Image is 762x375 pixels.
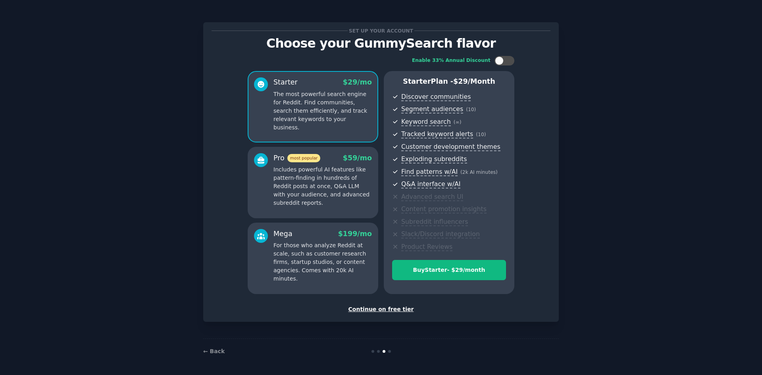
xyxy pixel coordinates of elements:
[476,132,486,137] span: ( 10 )
[466,107,476,112] span: ( 10 )
[212,305,550,313] div: Continue on free tier
[392,77,506,87] p: Starter Plan -
[453,77,495,85] span: $ 29 /month
[273,90,372,132] p: The most powerful search engine for Reddit. Find communities, search them efficiently, and track ...
[401,205,487,213] span: Content promotion insights
[212,37,550,50] p: Choose your GummySearch flavor
[287,154,321,162] span: most popular
[392,260,506,280] button: BuyStarter- $29/month
[401,155,467,163] span: Exploding subreddits
[401,193,463,201] span: Advanced search UI
[338,230,372,238] span: $ 199 /mo
[203,348,225,354] a: ← Back
[273,153,320,163] div: Pro
[273,77,298,87] div: Starter
[454,119,462,125] span: ( ∞ )
[401,218,468,226] span: Subreddit influencers
[401,230,480,238] span: Slack/Discord integration
[273,241,372,283] p: For those who analyze Reddit at scale, such as customer research firms, startup studios, or conte...
[401,118,451,126] span: Keyword search
[401,243,452,251] span: Product Reviews
[401,130,473,138] span: Tracked keyword alerts
[401,93,471,101] span: Discover communities
[273,229,292,239] div: Mega
[273,165,372,207] p: Includes powerful AI features like pattern-finding in hundreds of Reddit posts at once, Q&A LLM w...
[401,180,460,188] span: Q&A interface w/AI
[401,105,463,113] span: Segment audiences
[460,169,498,175] span: ( 2k AI minutes )
[393,266,506,274] div: Buy Starter - $ 29 /month
[343,154,372,162] span: $ 59 /mo
[401,168,458,176] span: Find patterns w/AI
[343,78,372,86] span: $ 29 /mo
[401,143,500,151] span: Customer development themes
[348,27,415,35] span: Set up your account
[412,57,491,64] div: Enable 33% Annual Discount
